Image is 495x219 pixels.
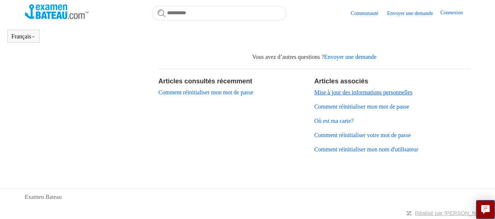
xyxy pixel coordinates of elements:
[158,89,253,95] a: Comment réinitialiser mon mot de passe
[387,10,440,17] a: Envoyer une demande
[158,53,470,61] div: Vous avez d’autres questions ?
[314,146,418,152] a: Comment réinitialiser mon nom d'utilisateur
[440,9,470,18] a: Connexion
[11,33,36,40] button: Français
[314,89,413,95] a: Mise à jour des informations personnelles
[415,210,490,216] a: Réalisé par [PERSON_NAME]
[25,4,88,19] img: Page d’accueil du Centre d’aide Examen Bateau
[324,54,376,60] a: Envoyer une demande
[158,76,307,86] h2: Articles consultés récemment
[152,6,287,20] input: Rechercher
[351,10,385,17] a: Communauté
[476,200,495,219] button: Live chat
[314,118,354,124] a: Où est ma carte?
[314,76,470,86] h2: Articles associés
[314,132,411,138] a: Comment réinitialiser votre mot de passe
[314,103,409,110] a: Comment réinitialiser mon mot de passe
[25,193,62,201] a: Examen Bateau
